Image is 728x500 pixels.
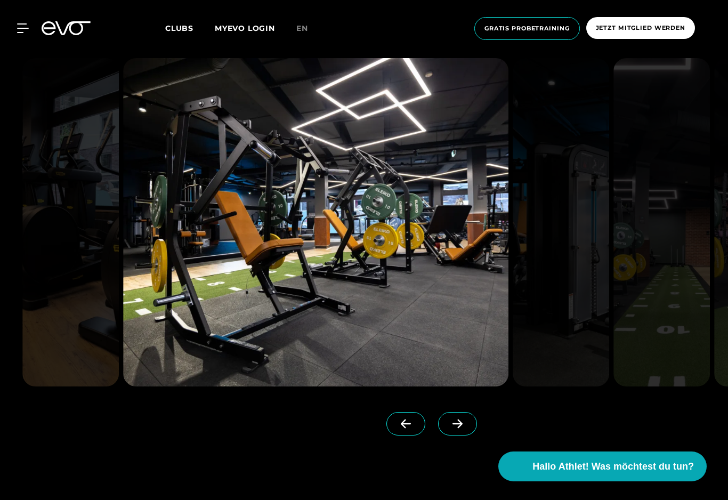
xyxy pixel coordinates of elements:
a: MYEVO LOGIN [215,23,275,33]
img: evofitness [513,58,609,386]
span: Clubs [165,23,193,33]
a: en [296,22,321,35]
a: Gratis Probetraining [471,17,583,40]
a: Clubs [165,23,215,33]
button: Hallo Athlet! Was möchtest du tun? [498,451,707,481]
span: Hallo Athlet! Was möchtest du tun? [532,459,694,474]
span: Jetzt Mitglied werden [596,23,685,33]
span: Gratis Probetraining [484,24,570,33]
img: evofitness [123,58,508,386]
img: evofitness [613,58,710,386]
span: en [296,23,308,33]
a: Jetzt Mitglied werden [583,17,698,40]
img: evofitness [22,58,119,386]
